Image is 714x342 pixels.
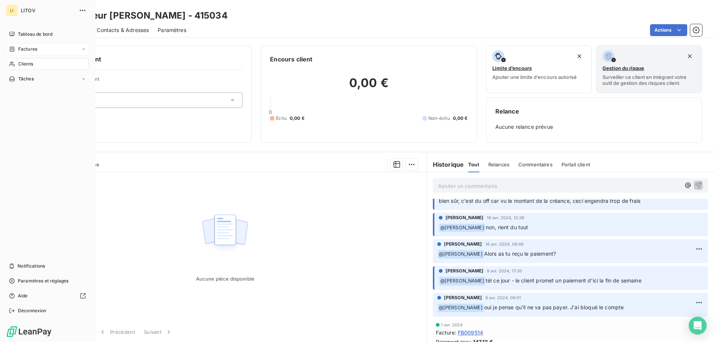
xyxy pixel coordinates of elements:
[6,28,89,40] a: Tableau de bord
[488,162,509,167] span: Relances
[270,76,467,98] h2: 0,00 €
[276,115,287,122] span: Échu
[21,7,74,13] span: LITOV
[436,329,456,336] span: Facture :
[487,215,525,220] span: 16 avr. 2024, 12:36
[270,55,312,64] h6: Encours client
[18,278,68,284] span: Paramètres et réglages
[446,268,484,274] span: [PERSON_NAME]
[486,277,641,284] span: tél ce jour - le client promet un paiement d'ici la fin de semaine
[6,290,89,302] a: Aide
[487,269,522,273] span: 9 avr. 2024, 17:30
[562,162,590,167] span: Portail client
[444,294,482,301] span: [PERSON_NAME]
[468,162,479,167] span: Tout
[427,160,464,169] h6: Historique
[650,24,687,36] button: Actions
[45,55,242,64] h6: Informations client
[446,214,484,221] span: [PERSON_NAME]
[444,241,482,247] span: [PERSON_NAME]
[290,115,305,122] span: 0,00 €
[453,115,468,122] span: 0,00 €
[438,250,484,259] span: @ [PERSON_NAME]
[139,324,177,340] button: Suivant
[439,277,485,285] span: @ [PERSON_NAME]
[196,276,254,282] span: Aucune pièce disponible
[439,180,703,204] span: vu avec [PERSON_NAME], on va lui adresser un recommandé en mode dernier rappel. en lui indiquant ...
[17,263,45,269] span: Notifications
[596,45,702,93] button: Gestion du risqueSurveiller ce client en intégrant votre outil de gestion des risques client.
[18,293,28,299] span: Aide
[602,74,696,86] span: Surveiller ce client en intégrant votre outil de gestion des risques client.
[438,304,484,312] span: @ [PERSON_NAME]
[60,76,242,86] span: Propriétés Client
[484,250,556,257] span: Alors as tu reçu le paiement?
[439,224,485,232] span: @ [PERSON_NAME]
[6,275,89,287] a: Paramètres et réglages
[269,109,272,115] span: 0
[484,304,624,310] span: oui je pense qu'il ne va pas payer. J'ai bloqué le compte
[485,295,521,300] span: 9 avr. 2024, 09:01
[492,65,532,71] span: Limite d’encours
[486,224,528,230] span: non, rient du tout
[18,46,37,52] span: Factures
[18,61,33,67] span: Clients
[97,26,149,34] span: Contacts & Adresses
[485,242,524,246] span: 16 avr. 2024, 09:48
[65,9,228,22] h3: Monsieur [PERSON_NAME] - 415034
[18,76,34,82] span: Tâches
[495,123,693,131] span: Aucune relance prévue
[495,107,693,116] h6: Relance
[6,58,89,70] a: Clients
[486,45,592,93] button: Limite d’encoursAjouter une limite d’encours autorisé
[18,31,52,38] span: Tableau de bord
[428,115,450,122] span: Non-échu
[201,210,249,256] img: Empty state
[689,317,707,335] div: Open Intercom Messenger
[518,162,553,167] span: Commentaires
[602,65,644,71] span: Gestion du risque
[6,73,89,85] a: Tâches
[458,329,483,336] span: FB009514
[94,324,139,340] button: Précédent
[492,74,577,80] span: Ajouter une limite d’encours autorisé
[18,307,46,314] span: Déconnexion
[6,326,52,338] img: Logo LeanPay
[158,26,186,34] span: Paramètres
[441,323,463,327] span: 1 avr. 2024
[6,43,89,55] a: Factures
[6,4,18,16] div: LI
